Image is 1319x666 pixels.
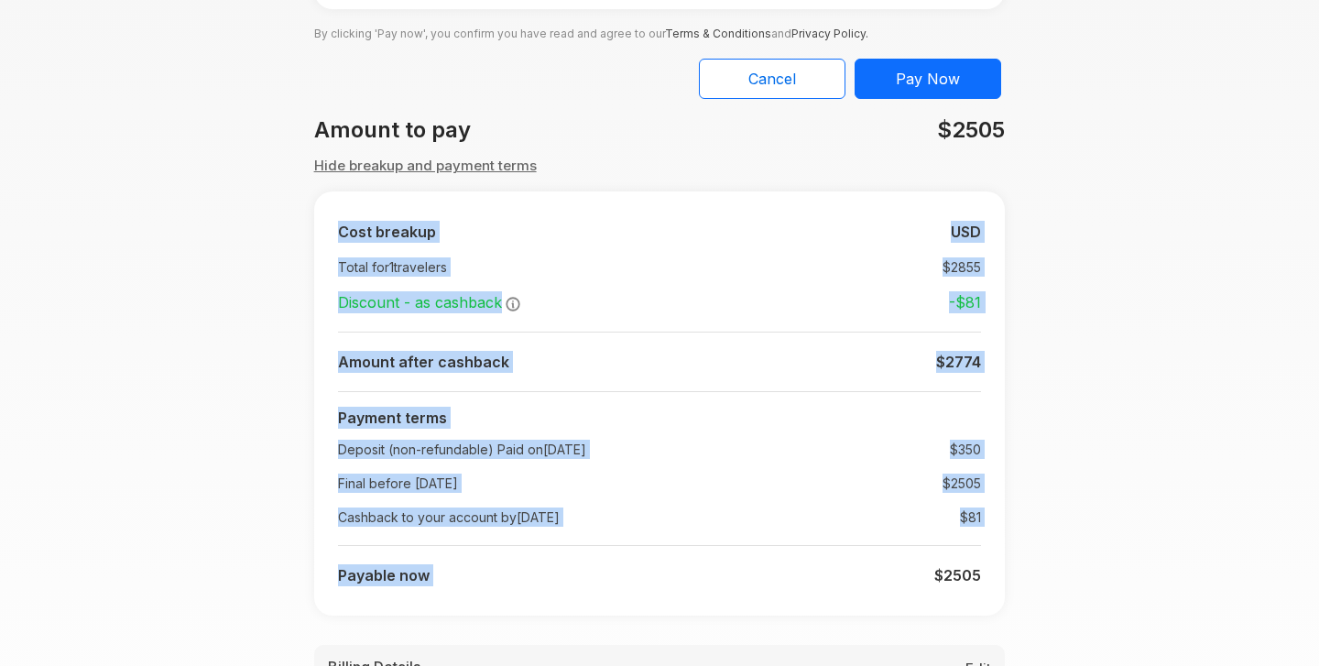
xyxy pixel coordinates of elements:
[791,27,868,40] a: Privacy Policy.
[640,250,649,284] td: :
[854,470,981,497] td: $2505
[951,223,981,241] b: USD
[854,504,981,530] td: $ 81
[659,114,1016,147] div: $2505
[338,500,640,534] td: Cashback to your account by [DATE]
[338,353,509,371] b: Amount after cashback
[854,254,981,280] td: $ 2855
[338,432,640,466] td: Deposit (non-refundable) Paid on [DATE]
[640,557,649,594] td: :
[640,284,649,321] td: :
[314,156,537,177] button: Hide breakup and payment terms
[640,344,649,380] td: :
[854,436,981,463] td: $ 350
[855,59,1001,99] button: Pay Now
[338,293,505,311] span: Discount - as cashback
[936,353,981,371] b: $ 2774
[314,9,1006,44] p: By clicking 'Pay now', you confirm you have read and agree to our and
[640,466,649,500] td: :
[338,223,436,241] b: Cost breakup
[640,500,649,534] td: :
[338,466,640,500] td: Final before [DATE]
[949,293,981,311] strong: -$ 81
[934,566,981,584] b: $2505
[338,250,640,284] td: Total for 1 travelers
[699,59,845,99] button: Cancel
[665,27,771,40] a: Terms & Conditions
[303,114,659,147] div: Amount to pay
[640,213,649,250] td: :
[338,566,430,584] b: Payable now
[640,432,649,466] td: :
[338,409,447,427] b: Payment terms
